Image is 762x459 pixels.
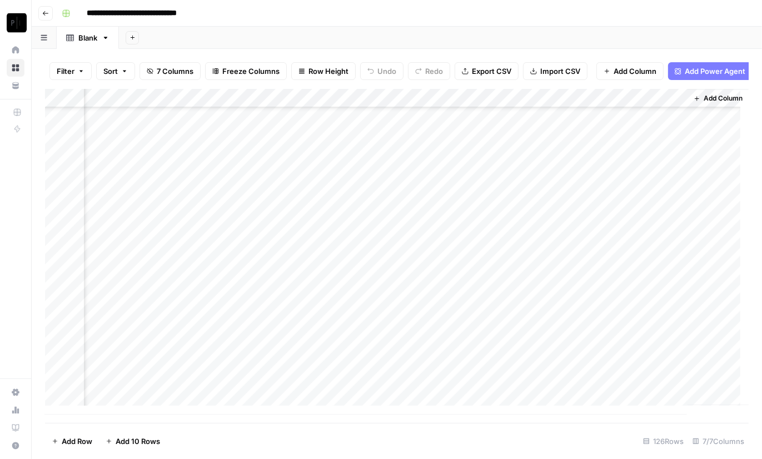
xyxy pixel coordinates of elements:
a: Browse [7,59,24,77]
span: 7 Columns [157,66,193,77]
span: Add Row [62,436,92,447]
a: Your Data [7,77,24,94]
button: Export CSV [455,62,519,80]
div: Blank [78,32,97,43]
span: Redo [425,66,443,77]
span: Freeze Columns [222,66,280,77]
button: Undo [360,62,404,80]
a: Home [7,41,24,59]
button: Import CSV [523,62,587,80]
button: Workspace: Paragon Intel - Copyediting [7,9,24,37]
span: Add Power Agent [685,66,745,77]
a: Blank [57,27,119,49]
a: Usage [7,401,24,419]
button: 7 Columns [140,62,201,80]
span: Filter [57,66,74,77]
button: Add 10 Rows [99,432,167,450]
a: Learning Hub [7,419,24,437]
span: Add Column [704,93,743,103]
button: Filter [49,62,92,80]
span: Undo [377,66,396,77]
button: Add Column [689,91,747,106]
button: Add Row [45,432,99,450]
button: Sort [96,62,135,80]
button: Help + Support [7,437,24,455]
button: Redo [408,62,450,80]
div: 7/7 Columns [688,432,749,450]
button: Add Power Agent [668,62,752,80]
span: Row Height [308,66,348,77]
a: Settings [7,383,24,401]
span: Import CSV [540,66,580,77]
span: Add Column [614,66,656,77]
button: Row Height [291,62,356,80]
div: 126 Rows [639,432,688,450]
span: Sort [103,66,118,77]
span: Export CSV [472,66,511,77]
button: Freeze Columns [205,62,287,80]
span: Add 10 Rows [116,436,160,447]
button: Add Column [596,62,664,80]
img: Paragon Intel - Copyediting Logo [7,13,27,33]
